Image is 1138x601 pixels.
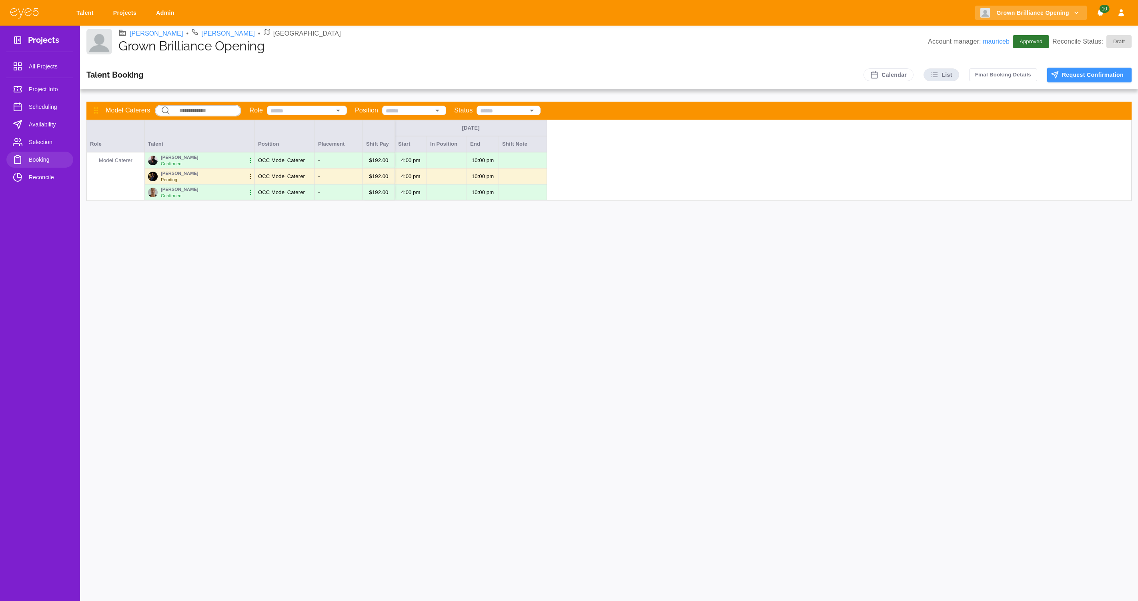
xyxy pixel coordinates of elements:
span: Project Info [29,84,67,94]
li: • [186,29,189,38]
button: Open [526,105,537,116]
span: All Projects [29,62,67,71]
div: Role [87,120,145,152]
p: OCC Model Caterer [258,172,305,180]
p: [PERSON_NAME] [161,170,198,176]
a: Availability [6,116,73,132]
p: 10:00 PM [466,187,500,198]
li: • [258,29,260,38]
img: eye5 [10,7,39,19]
div: Start [395,136,427,152]
img: 3a768220-94b2-11f0-8c70-5b1f21247dd6 [148,156,158,165]
span: 10 [1099,5,1109,13]
button: Calendar [864,68,914,81]
h3: Talent Booking [86,70,144,80]
a: Project Info [6,81,73,97]
a: Booking [6,152,73,168]
p: $ 192.00 [369,156,389,164]
button: Notifications [1093,6,1108,20]
p: [PERSON_NAME] [161,154,198,160]
img: Client logo [980,8,990,18]
a: [PERSON_NAME] [201,29,255,38]
p: OCC Model Caterer [258,156,305,164]
div: Placement [315,120,363,152]
button: Final Booking Details [969,68,1037,81]
p: 4:00 PM [395,187,427,198]
a: Projects [108,6,144,20]
div: Position [255,120,315,152]
p: - [318,172,320,180]
p: $ 192.00 [369,172,389,180]
img: Client logo [86,29,112,54]
p: Model Caterers [106,106,150,115]
a: Scheduling [6,99,73,115]
img: 1821a440-a48c-11f0-9804-29f7c0b7745c [148,188,158,197]
a: Selection [6,134,73,150]
p: Account manager: [928,37,1010,46]
a: [PERSON_NAME] [130,29,183,38]
a: All Projects [6,58,73,74]
p: Pending [161,176,177,183]
img: 8c1bffe0-a48b-11f0-9804-29f7c0b7745c [148,172,158,181]
p: - [318,188,320,196]
button: Request Confirmation [1047,68,1132,82]
p: - [318,156,320,164]
button: List [924,68,959,81]
span: Booking [29,155,67,164]
a: Reconcile [6,169,73,185]
p: Role [249,106,263,115]
span: Availability [29,120,67,129]
p: $ 192.00 [369,188,389,196]
p: Status [454,106,473,115]
div: [DATE] [398,124,543,132]
span: Draft [1108,38,1130,46]
span: Approved [1015,38,1047,46]
span: Reconcile [29,172,67,182]
button: Open [333,105,344,116]
button: Grown Brilliance Opening [975,6,1087,20]
div: Talent [145,120,255,152]
p: 10:00 PM [466,171,500,182]
h3: Projects [28,35,59,48]
div: In Position [427,136,467,152]
p: [GEOGRAPHIC_DATA] [273,29,341,38]
p: [PERSON_NAME] [161,186,198,192]
p: Position [355,106,378,115]
p: Confirmed [161,192,182,199]
p: 4:00 PM [395,155,427,166]
p: 4:00 PM [395,171,427,182]
div: Shift Note [499,136,547,152]
span: Selection [29,137,67,147]
p: Model Caterer [87,156,144,164]
p: Confirmed [161,160,182,167]
div: Shift Pay [363,120,395,152]
p: OCC Model Caterer [258,188,305,196]
span: Scheduling [29,102,67,112]
a: Admin [151,6,182,20]
h1: Grown Brilliance Opening [118,38,928,54]
a: Talent [71,6,102,20]
button: Open [432,105,443,116]
p: Reconcile Status: [1052,35,1132,48]
a: mauriceb [983,38,1010,45]
div: End [467,136,499,152]
p: 10:00 PM [466,155,500,166]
